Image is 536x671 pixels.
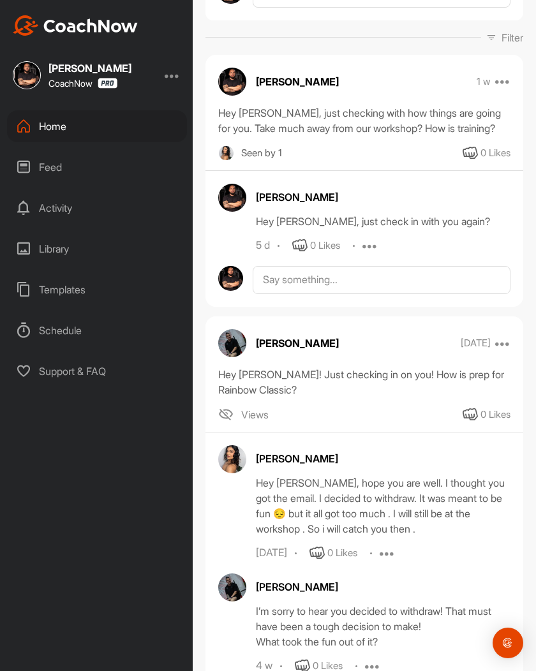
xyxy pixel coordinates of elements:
[7,233,187,265] div: Library
[241,145,282,161] div: Seen by 1
[218,329,246,357] img: avatar
[310,239,340,253] div: 0 Likes
[7,355,187,387] div: Support & FAQ
[13,61,41,89] img: square_e7f1524cf1e2191e5ad752e309cfe521.jpg
[256,547,287,559] div: [DATE]
[7,151,187,183] div: Feed
[241,407,269,422] span: Views
[218,68,246,96] img: avatar
[256,239,270,252] div: 5 d
[480,146,510,161] div: 0 Likes
[218,407,234,422] img: icon
[13,15,138,36] img: CoachNow
[48,78,117,89] div: CoachNow
[256,603,510,649] div: I’m sorry to hear you decided to withdraw! That must have been a tough decision to make! What too...
[7,274,187,306] div: Templates
[480,408,510,422] div: 0 Likes
[98,78,117,89] img: CoachNow Pro
[7,110,187,142] div: Home
[218,445,246,473] img: avatar
[256,74,339,89] p: [PERSON_NAME]
[327,546,357,561] div: 0 Likes
[461,337,491,350] p: [DATE]
[256,189,510,205] div: [PERSON_NAME]
[256,579,510,594] div: [PERSON_NAME]
[7,314,187,346] div: Schedule
[7,192,187,224] div: Activity
[48,63,131,73] div: [PERSON_NAME]
[502,30,523,45] p: Filter
[477,75,491,88] p: 1 w
[218,145,234,161] img: square_885f4afea822e6bd3ffb8677b43e07ff.jpg
[218,266,243,291] img: avatar
[256,451,510,466] div: [PERSON_NAME]
[218,573,246,601] img: avatar
[256,214,510,229] div: Hey [PERSON_NAME], just check in with you again?
[218,105,510,136] div: Hey [PERSON_NAME], just checking with how things are going for you. Take much away from our works...
[493,628,523,658] div: Open Intercom Messenger
[218,367,510,397] div: Hey [PERSON_NAME]! Just checking in on you! How is prep for Rainbow Classic?
[256,475,510,536] div: Hey [PERSON_NAME], hope you are well. I thought you got the email. I decided to withdraw. It was ...
[256,335,339,351] p: [PERSON_NAME]
[218,184,246,212] img: avatar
